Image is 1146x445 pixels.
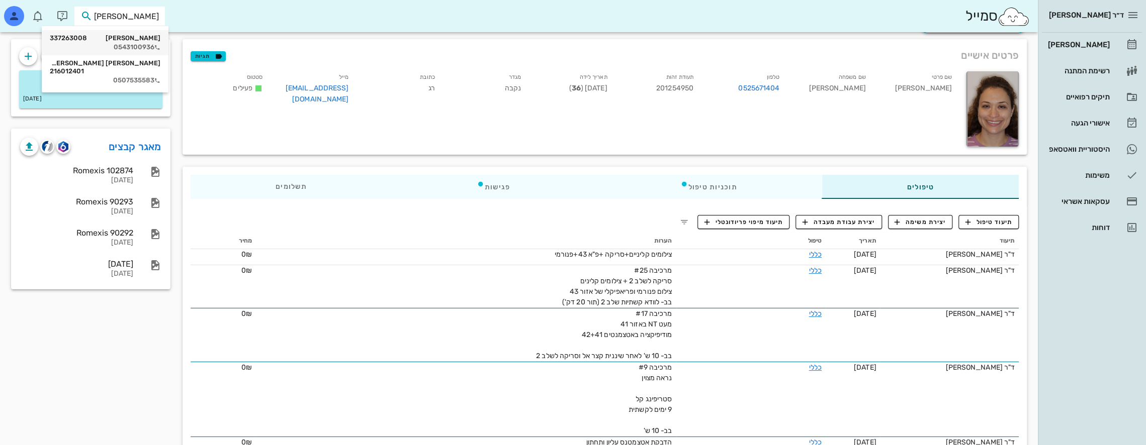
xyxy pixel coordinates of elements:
[233,84,252,92] span: פעילים
[854,266,876,275] span: [DATE]
[443,69,529,111] div: נקבה
[826,233,880,249] th: תאריך
[738,83,779,94] a: 0525671404
[1046,119,1110,127] div: אישורי הגעה
[1046,197,1110,205] div: עסקאות אשראי
[40,140,54,154] button: cliniview logo
[1046,224,1110,232] div: דוחות
[50,67,84,75] span: 216012401
[247,74,263,80] small: סטטוס
[704,217,783,227] span: תיעוד מיפוי פריודונטלי
[20,166,133,175] div: Romexis 102874
[509,74,521,80] small: מגדר
[796,215,881,229] button: יצירת עבודת מעבדה
[20,176,133,185] div: [DATE]
[1042,189,1142,213] a: עסקאות אשראי
[1042,85,1142,109] a: תיקים רפואיים
[536,309,672,360] span: מרכיבה #17 מעט NT באזור 41 מודיפיקציה באטצמנטים 42+41 בב- 10 ש' לאחר שיננית קצר אל וסריקה לשלב 2
[839,74,866,80] small: שם משפחה
[1042,137,1142,161] a: היסטוריית וואטסאפ
[884,308,1015,319] div: ד"ר [PERSON_NAME]
[1042,215,1142,240] a: דוחות
[884,362,1015,373] div: ד"ר [PERSON_NAME]
[256,233,676,249] th: הערות
[276,183,307,190] span: תשלומים
[854,250,876,259] span: [DATE]
[50,76,160,84] div: 0507535583
[56,140,70,154] button: romexis logo
[809,363,821,372] a: כללי
[880,233,1019,249] th: תיעוד
[1042,111,1142,135] a: אישורי הגעה
[958,215,1019,229] button: תיעוד טיפול
[961,47,1019,63] span: פרטים אישיים
[428,84,435,92] span: רג
[629,363,672,435] span: מרכיבה #9 נראה מצוין סטריפינג קל 9 ימים לקשתית בב- 10 ש'
[391,175,595,199] div: פגישות
[965,217,1012,227] span: תיעוד טיפול
[20,239,133,247] div: [DATE]
[888,215,953,229] button: יצירת משימה
[697,215,790,229] button: תיעוד מיפוי פריודונטלי
[1046,171,1110,179] div: משימות
[787,69,873,111] div: [PERSON_NAME]
[20,270,133,278] div: [DATE]
[11,39,170,68] div: הערות
[767,74,780,80] small: טלפון
[854,309,876,318] span: [DATE]
[339,74,348,80] small: מייל
[803,217,875,227] span: יצירת עבודת מעבדה
[20,207,133,216] div: [DATE]
[809,309,821,318] a: כללי
[874,69,960,111] div: [PERSON_NAME]
[1046,93,1110,101] div: תיקים רפואיים
[109,139,161,155] a: מאגר קבצים
[30,8,36,14] span: תג
[241,363,252,372] span: 0₪
[884,249,1015,260] div: ד"ר [PERSON_NAME]
[666,74,693,80] small: תעודת זהות
[241,250,252,259] span: 0₪
[555,250,672,259] span: צילומים קליניים+סריקה +פ"א 43+פנורמי
[241,309,252,318] span: 0₪
[1042,33,1142,57] a: [PERSON_NAME]
[1042,59,1142,83] a: רשימת המתנה
[191,51,226,61] button: תגיות
[595,175,822,199] div: תוכניות טיפול
[822,175,1019,199] div: טיפולים
[1046,67,1110,75] div: רשימת המתנה
[809,266,821,275] a: כללי
[20,197,133,206] div: Romexis 90293
[571,84,580,92] strong: 36
[50,34,160,42] div: [PERSON_NAME]
[1042,163,1142,187] a: משימות
[884,265,1015,276] div: ד"ר [PERSON_NAME]
[195,52,221,61] span: תגיות
[997,7,1030,27] img: SmileCloud logo
[20,228,133,238] div: Romexis 90292
[895,217,946,227] span: יצירת משימה
[1046,145,1110,153] div: היסטוריית וואטסאפ
[420,74,435,80] small: כתובת
[965,6,1030,27] div: סמייל
[580,74,607,80] small: תאריך לידה
[23,93,42,104] small: [DATE]
[854,363,876,372] span: [DATE]
[286,84,349,103] a: [EMAIL_ADDRESS][DOMAIN_NAME]
[1046,41,1110,49] div: [PERSON_NAME]
[27,78,154,89] p: דר' [PERSON_NAME]
[569,84,607,92] span: [DATE] ( )
[809,250,821,259] a: כללי
[656,84,693,92] span: 201254950
[50,43,160,51] div: 0543100936
[20,259,133,269] div: [DATE]
[42,141,53,152] img: cliniview logo
[50,34,87,42] span: 337263008
[676,233,826,249] th: טיפול
[241,266,252,275] span: 0₪
[58,141,68,152] img: romexis logo
[562,266,672,306] span: מרכיבה #25 סריקה לשלב 2 + צילומים קלינים צילום פנורמי ופריאפיקלי של אזור 43 בב- לוודא קשתיות שלב ...
[50,59,160,75] div: [PERSON_NAME] [PERSON_NAME]
[1049,11,1124,20] span: ד״ר [PERSON_NAME]
[931,74,952,80] small: שם פרטי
